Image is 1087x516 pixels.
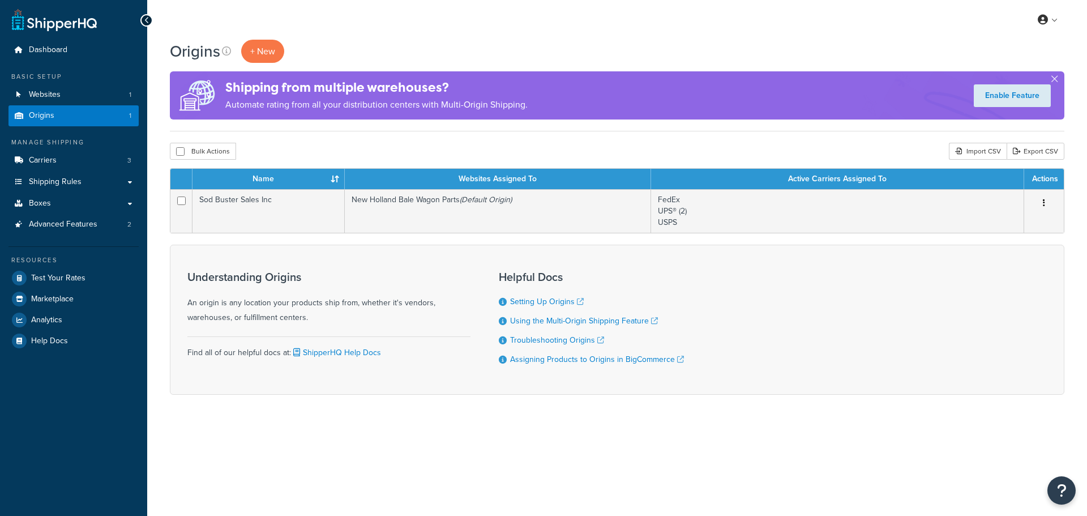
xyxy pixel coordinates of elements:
a: Analytics [8,310,139,330]
a: Origins 1 [8,105,139,126]
a: Troubleshooting Origins [510,334,604,346]
span: 1 [129,111,131,121]
a: Assigning Products to Origins in BigCommerce [510,353,684,365]
div: An origin is any location your products ship from, whether it's vendors, warehouses, or fulfillme... [187,271,470,325]
p: Automate rating from all your distribution centers with Multi-Origin Shipping. [225,97,528,113]
span: 3 [127,156,131,165]
li: Advanced Features [8,214,139,235]
th: Websites Assigned To [345,169,651,189]
td: Sod Buster Sales Inc [192,189,345,233]
h3: Helpful Docs [499,271,684,283]
button: Open Resource Center [1047,476,1076,505]
a: Shipping Rules [8,172,139,193]
div: Basic Setup [8,72,139,82]
div: Find all of our helpful docs at: [187,336,470,360]
li: Carriers [8,150,139,171]
a: Advanced Features 2 [8,214,139,235]
a: Enable Feature [974,84,1051,107]
span: 2 [127,220,131,229]
span: Carriers [29,156,57,165]
span: Advanced Features [29,220,97,229]
button: Bulk Actions [170,143,236,160]
a: Websites 1 [8,84,139,105]
li: Origins [8,105,139,126]
a: Test Your Rates [8,268,139,288]
span: Help Docs [31,336,68,346]
span: Analytics [31,315,62,325]
a: Help Docs [8,331,139,351]
span: Test Your Rates [31,274,85,283]
a: ShipperHQ Home [12,8,97,31]
img: ad-origins-multi-dfa493678c5a35abed25fd24b4b8a3fa3505936ce257c16c00bdefe2f3200be3.png [170,71,225,120]
td: New Holland Bale Wagon Parts [345,189,651,233]
span: 1 [129,90,131,100]
th: Name : activate to sort column ascending [192,169,345,189]
a: + New [241,40,284,63]
td: FedEx UPS® (2) USPS [651,189,1024,233]
span: Shipping Rules [29,177,82,187]
div: Resources [8,255,139,265]
div: Manage Shipping [8,138,139,147]
a: Export CSV [1007,143,1064,160]
th: Actions [1024,169,1064,189]
span: Marketplace [31,295,74,304]
span: + New [250,45,275,58]
h4: Shipping from multiple warehouses? [225,78,528,97]
h3: Understanding Origins [187,271,470,283]
a: Dashboard [8,40,139,61]
h1: Origins [170,40,220,62]
a: Carriers 3 [8,150,139,171]
div: Import CSV [949,143,1007,160]
span: Websites [29,90,61,100]
a: Using the Multi-Origin Shipping Feature [510,315,658,327]
li: Websites [8,84,139,105]
i: (Default Origin) [460,194,512,206]
a: Marketplace [8,289,139,309]
span: Boxes [29,199,51,208]
a: Boxes [8,193,139,214]
th: Active Carriers Assigned To [651,169,1024,189]
span: Origins [29,111,54,121]
a: Setting Up Origins [510,296,584,308]
a: ShipperHQ Help Docs [291,347,381,359]
span: Dashboard [29,45,67,55]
